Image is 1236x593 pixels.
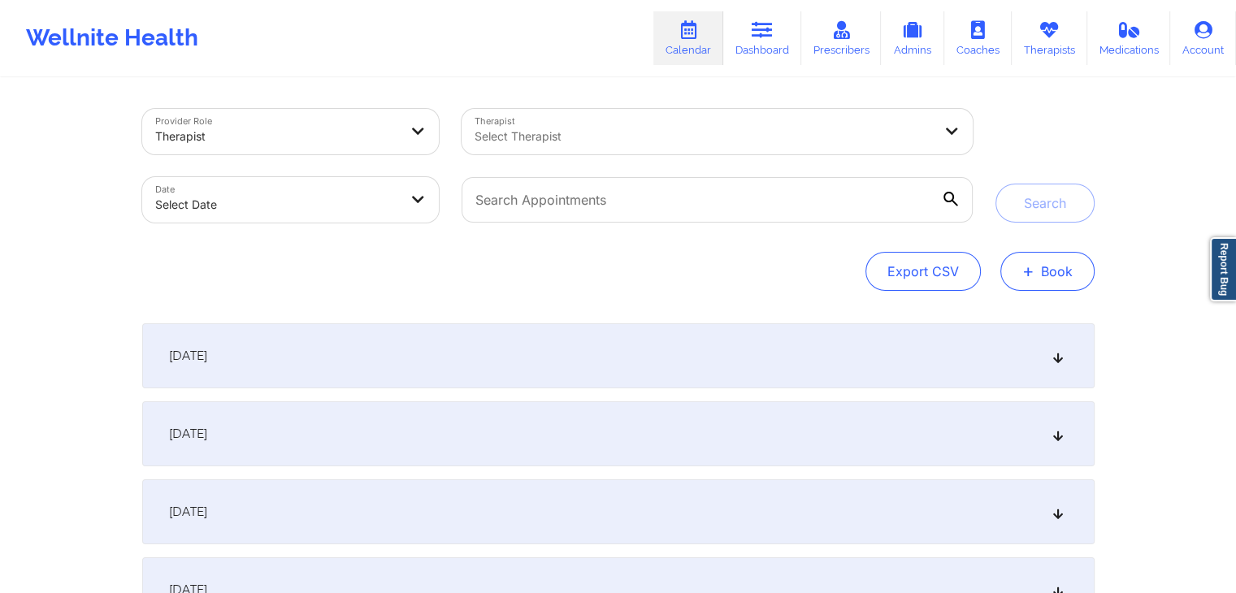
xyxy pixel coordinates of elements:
[1022,266,1034,275] span: +
[944,11,1012,65] a: Coaches
[155,187,399,223] div: Select Date
[801,11,882,65] a: Prescribers
[1170,11,1236,65] a: Account
[169,504,207,520] span: [DATE]
[653,11,723,65] a: Calendar
[155,119,399,154] div: Therapist
[995,184,1095,223] button: Search
[1012,11,1087,65] a: Therapists
[169,348,207,364] span: [DATE]
[881,11,944,65] a: Admins
[1210,237,1236,301] a: Report Bug
[865,252,981,291] button: Export CSV
[1087,11,1171,65] a: Medications
[1000,252,1095,291] button: +Book
[169,426,207,442] span: [DATE]
[462,177,972,223] input: Search Appointments
[723,11,801,65] a: Dashboard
